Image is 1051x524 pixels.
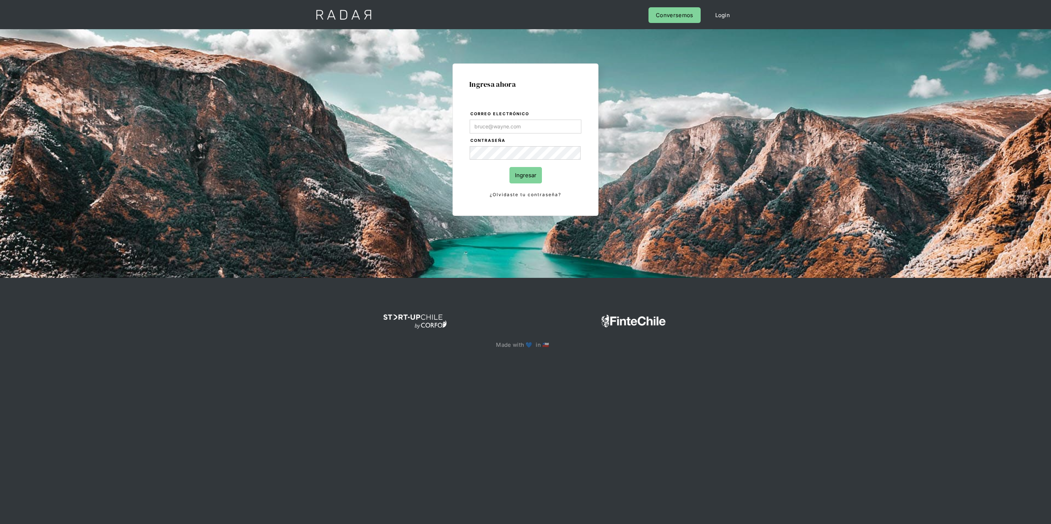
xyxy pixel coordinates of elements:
[496,340,555,350] p: Made with 💙 in 🇨🇱
[509,167,542,183] input: Ingresar
[470,137,581,144] label: Contraseña
[469,80,582,88] h1: Ingresa ahora
[470,120,581,133] input: bruce@wayne.com
[469,110,582,199] form: Login Form
[470,191,581,199] a: ¿Olvidaste tu contraseña?
[708,7,738,23] a: Login
[470,110,581,118] label: Correo electrónico
[648,7,700,23] a: Conversemos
